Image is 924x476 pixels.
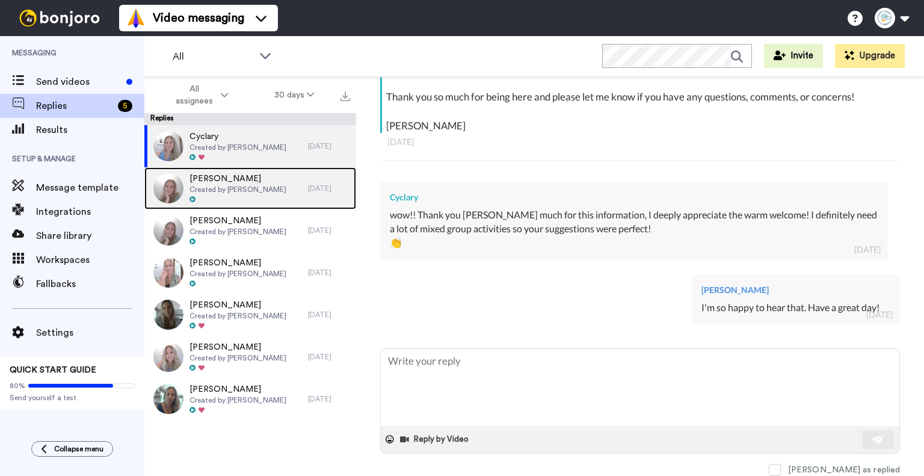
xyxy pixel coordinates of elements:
div: Hi Cyclary, I wanted to say a quick "hello" and check in on how things are going with your Speech... [386,32,897,133]
img: 465cea0e-cef8-48f9-87b6-59fa9c06e071-thumb.jpg [153,384,183,414]
button: All assignees [147,78,251,112]
div: [DATE] [308,310,350,320]
span: Created by [PERSON_NAME] [189,185,286,194]
span: Results [36,123,144,137]
span: Created by [PERSON_NAME] [189,395,286,405]
img: export.svg [340,91,350,101]
img: 857d0ce0-e69d-4ad0-9810-4604a842cfec-thumb.jpg [153,173,183,203]
div: Cyclary [390,191,878,203]
span: All assignees [170,83,218,107]
span: All [173,49,253,64]
img: 6c7ede78-6dd8-4494-b438-47f3f36493e4-thumb.jpg [153,131,183,161]
span: Settings [36,326,144,340]
div: [DATE] [308,394,350,404]
span: [PERSON_NAME] [189,299,286,311]
a: [PERSON_NAME]Created by [PERSON_NAME][DATE] [144,252,356,294]
span: Created by [PERSON_NAME] [189,311,286,321]
span: [PERSON_NAME] [189,383,286,395]
img: send-white.svg [872,434,885,444]
a: [PERSON_NAME]Created by [PERSON_NAME][DATE] [144,336,356,378]
a: [PERSON_NAME]Created by [PERSON_NAME][DATE] [144,209,356,252]
div: I'm so happy to hear that. Have a great day! [701,301,890,315]
span: Created by [PERSON_NAME] [189,353,286,363]
span: Send videos [36,75,122,89]
span: Workspaces [36,253,144,267]
span: Created by [PERSON_NAME] [189,143,286,152]
button: Invite [764,44,823,68]
a: [PERSON_NAME]Created by [PERSON_NAME][DATE] [144,294,356,336]
span: Cyclary [189,131,286,143]
img: be507886-9f6a-4fd4-aa47-c423ab9cb7f0-thumb.jpg [153,300,183,330]
span: [PERSON_NAME] [189,215,286,227]
div: [DATE] [854,244,881,256]
div: [DATE] [308,226,350,235]
span: 80% [10,381,25,391]
div: [PERSON_NAME] [701,284,890,296]
span: Created by [PERSON_NAME] [189,227,286,236]
div: Replies [144,113,356,125]
div: [DATE] [387,136,893,148]
span: Message template [36,181,144,195]
div: [DATE] [308,184,350,193]
div: [DATE] [308,352,350,362]
span: Integrations [36,205,144,219]
img: eef8b1a2-5680-496b-8746-510fc7c509fe-thumb.jpg [153,258,183,288]
span: Send yourself a test [10,393,135,403]
button: Upgrade [835,44,905,68]
button: Reply by Video [399,430,472,448]
div: [DATE] [866,309,893,321]
a: [PERSON_NAME]Created by [PERSON_NAME][DATE] [144,167,356,209]
div: [DATE] [308,268,350,277]
span: Video messaging [153,10,244,26]
a: CyclaryCreated by [PERSON_NAME][DATE] [144,125,356,167]
img: fee585ce-89dd-4d78-9300-b9ba424840f3-thumb.jpg [153,342,183,372]
img: bj-logo-header-white.svg [14,10,105,26]
span: [PERSON_NAME] [189,173,286,185]
span: [PERSON_NAME] [189,257,286,269]
a: [PERSON_NAME]Created by [PERSON_NAME][DATE] [144,378,356,420]
div: [PERSON_NAME] as replied [788,464,900,476]
button: Collapse menu [31,441,113,457]
div: 👏 [390,236,878,250]
span: Share library [36,229,144,243]
img: vm-color.svg [126,8,146,28]
div: 5 [118,100,132,112]
button: Export all results that match these filters now. [337,86,354,104]
span: Created by [PERSON_NAME] [189,269,286,279]
span: [PERSON_NAME] [189,341,286,353]
span: Fallbacks [36,277,144,291]
button: 30 days [251,84,337,106]
div: wow!! Thank you [PERSON_NAME] much for this information, I deeply appreciate the warm welcome! I ... [390,208,878,236]
div: [DATE] [308,141,350,151]
span: QUICK START GUIDE [10,366,96,374]
img: a269073d-6bd8-4dcf-b069-6cdc1c43e7b7-thumb.jpg [153,215,183,246]
span: Replies [36,99,113,113]
span: Collapse menu [54,444,103,454]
